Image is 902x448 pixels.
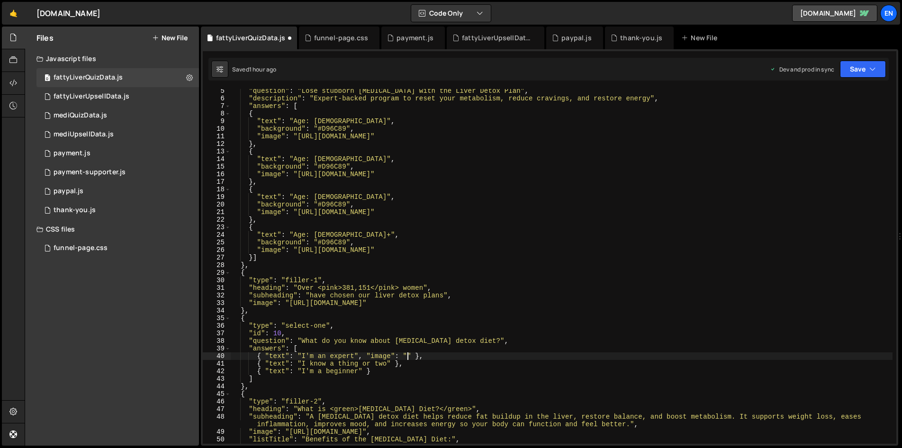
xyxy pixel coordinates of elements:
div: 32 [203,292,231,299]
div: 6 [203,95,231,102]
div: New File [681,33,721,43]
div: Saved [232,65,276,73]
div: 16956/46524.js [36,201,199,220]
div: 14 [203,155,231,163]
div: fattyLiverUpsellData.js [462,33,533,43]
div: 39 [203,345,231,352]
h2: Files [36,33,54,43]
a: 🤙 [2,2,25,25]
div: 29 [203,269,231,277]
div: [DOMAIN_NAME] [36,8,100,19]
div: thank-you.js [54,206,96,215]
div: 16956/46701.js [36,125,199,144]
div: 8 [203,110,231,117]
div: 11 [203,133,231,140]
div: 45 [203,390,231,398]
div: 16 [203,170,231,178]
div: 17 [203,178,231,186]
div: 47 [203,405,231,413]
div: 23 [203,224,231,231]
div: funnel-page.css [54,244,108,252]
div: 35 [203,314,231,322]
a: [DOMAIN_NAME] [792,5,877,22]
div: paypal.js [54,187,83,196]
div: 36 [203,322,231,330]
a: En [880,5,897,22]
div: 25 [203,239,231,246]
div: CSS files [25,220,199,239]
div: 22 [203,216,231,224]
div: 33 [203,299,231,307]
div: 26 [203,246,231,254]
div: mediUpsellData.js [54,130,114,139]
button: Code Only [411,5,491,22]
div: 16956/46566.js [36,68,199,87]
span: 0 [45,75,50,82]
button: New File [152,34,188,42]
div: Javascript files [25,49,199,68]
div: mediQuizData.js [54,111,107,120]
div: 16956/46565.js [36,87,199,106]
div: fattyLiverUpsellData.js [54,92,129,101]
div: 43 [203,375,231,383]
div: 49 [203,428,231,436]
button: Save [840,61,886,78]
div: payment.js [54,149,90,158]
div: 42 [203,367,231,375]
div: 12 [203,140,231,148]
div: Dev and prod in sync [770,65,834,73]
div: 21 [203,208,231,216]
div: 18 [203,186,231,193]
div: 7 [203,102,231,110]
div: 1 hour ago [249,65,277,73]
div: 48 [203,413,231,428]
div: 38 [203,337,231,345]
div: 31 [203,284,231,292]
div: 24 [203,231,231,239]
div: 16956/47008.css [36,239,199,258]
div: 9 [203,117,231,125]
div: 16956/46552.js [36,163,199,182]
div: 20 [203,201,231,208]
div: paypal.js [561,33,591,43]
div: 40 [203,352,231,360]
div: 5 [203,87,231,95]
div: 16956/46700.js [36,106,199,125]
div: 50 [203,436,231,443]
div: payment.js [397,33,433,43]
div: 44 [203,383,231,390]
div: 30 [203,277,231,284]
div: 46 [203,398,231,405]
div: thank-you.js [620,33,662,43]
div: 41 [203,360,231,367]
div: 16956/46550.js [36,182,199,201]
div: 37 [203,330,231,337]
div: 16956/46551.js [36,144,199,163]
div: 13 [203,148,231,155]
div: funnel-page.css [314,33,368,43]
div: 19 [203,193,231,201]
div: 28 [203,261,231,269]
div: fattyLiverQuizData.js [54,73,123,82]
div: 10 [203,125,231,133]
div: 27 [203,254,231,261]
div: fattyLiverQuizData.js [216,33,285,43]
div: 34 [203,307,231,314]
div: payment-supporter.js [54,168,126,177]
div: 15 [203,163,231,170]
